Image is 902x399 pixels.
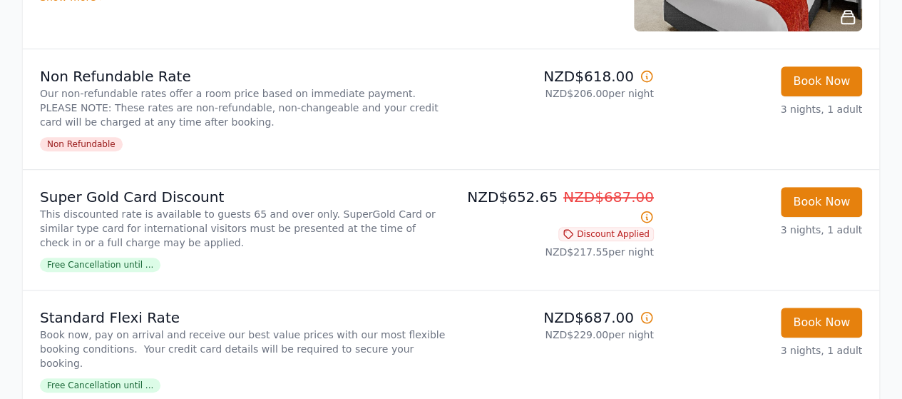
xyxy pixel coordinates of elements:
[40,86,446,129] p: Our non-refundable rates offer a room price based on immediate payment. PLEASE NOTE: These rates ...
[563,188,654,206] span: NZD$687.00
[40,66,446,86] p: Non Refundable Rate
[40,137,123,151] span: Non Refundable
[665,343,862,358] p: 3 nights, 1 adult
[40,207,446,250] p: This discounted rate is available to guests 65 and over only. SuperGold Card or similar type card...
[40,258,160,272] span: Free Cancellation until ...
[457,245,654,259] p: NZD$217.55 per night
[457,66,654,86] p: NZD$618.00
[665,102,862,116] p: 3 nights, 1 adult
[558,227,654,241] span: Discount Applied
[781,66,862,96] button: Book Now
[457,86,654,101] p: NZD$206.00 per night
[40,187,446,207] p: Super Gold Card Discount
[457,308,654,328] p: NZD$687.00
[40,328,446,370] p: Book now, pay on arrival and receive our best value prices with our most flexible booking conditi...
[781,187,862,217] button: Book Now
[457,328,654,342] p: NZD$229.00 per night
[40,378,160,393] span: Free Cancellation until ...
[40,308,446,328] p: Standard Flexi Rate
[665,223,862,237] p: 3 nights, 1 adult
[457,187,654,227] p: NZD$652.65
[781,308,862,338] button: Book Now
